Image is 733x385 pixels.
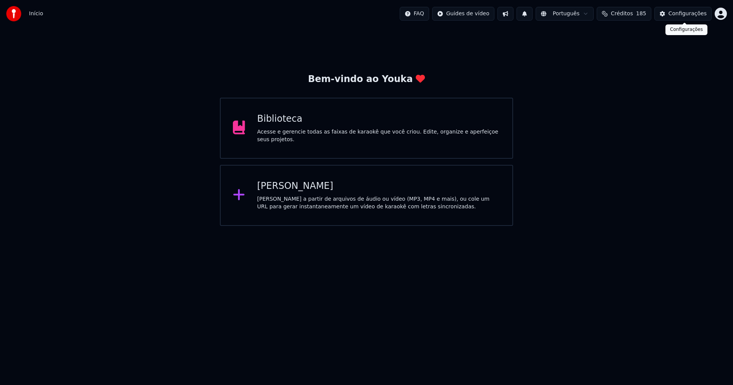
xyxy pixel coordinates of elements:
[597,7,651,21] button: Créditos185
[29,10,43,18] span: Início
[29,10,43,18] nav: breadcrumb
[636,10,646,18] span: 185
[308,73,425,85] div: Bem-vindo ao Youka
[611,10,633,18] span: Créditos
[6,6,21,21] img: youka
[400,7,429,21] button: FAQ
[257,128,501,143] div: Acesse e gerencie todas as faixas de karaokê que você criou. Edite, organize e aperfeiçoe seus pr...
[665,24,707,35] div: Configurações
[257,113,501,125] div: Biblioteca
[668,10,707,18] div: Configurações
[654,7,712,21] button: Configurações
[432,7,494,21] button: Guides de vídeo
[257,195,501,211] div: [PERSON_NAME] a partir de arquivos de áudio ou vídeo (MP3, MP4 e mais), ou cole um URL para gerar...
[257,180,501,192] div: [PERSON_NAME]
